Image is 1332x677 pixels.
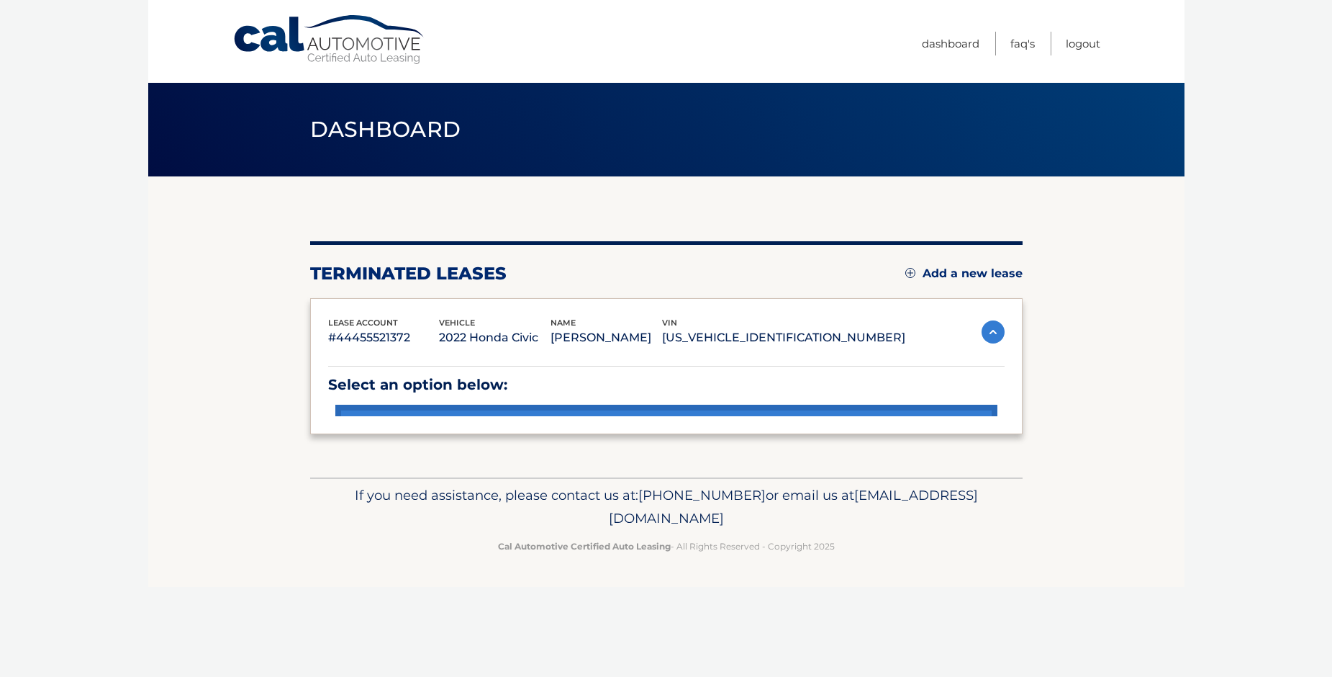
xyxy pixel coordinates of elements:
span: vehicle [439,318,475,328]
a: payment history [335,405,997,463]
p: If you need assistance, please contact us at: or email us at [320,484,1013,530]
a: Logout [1066,32,1100,55]
p: [US_VEHICLE_IDENTIFICATION_NUMBER] [662,328,905,348]
p: [PERSON_NAME] [551,328,662,348]
a: Cal Automotive [232,14,427,66]
span: [PHONE_NUMBER] [638,487,766,503]
span: lease account [328,318,398,328]
a: Dashboard [922,32,979,55]
a: Add a new lease [905,266,1023,281]
p: 2022 Honda Civic [439,328,551,348]
span: [EMAIL_ADDRESS][DOMAIN_NAME] [609,487,978,526]
p: Select an option below: [328,372,1005,398]
p: #44455521372 [328,328,440,348]
strong: Cal Automotive Certified Auto Leasing [498,541,671,552]
span: vin [662,318,677,328]
span: name [551,318,576,328]
a: FAQ's [1010,32,1035,55]
h2: terminated leases [310,263,507,284]
p: - All Rights Reserved - Copyright 2025 [320,539,1013,554]
img: add.svg [905,268,915,278]
img: accordion-active.svg [982,320,1005,344]
span: Dashboard [310,116,461,143]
